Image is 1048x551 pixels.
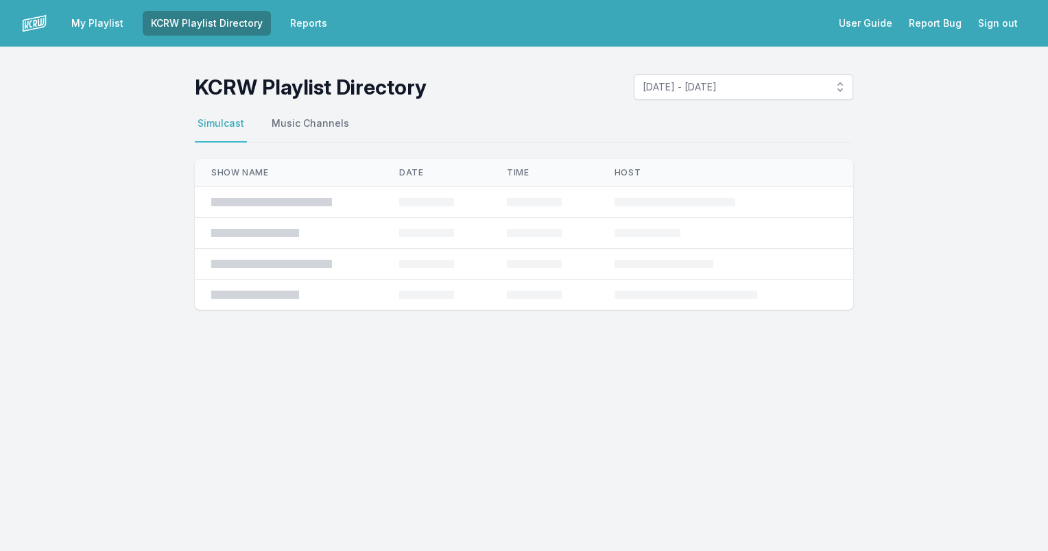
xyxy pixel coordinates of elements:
th: Date [383,159,490,187]
a: KCRW Playlist Directory [143,11,271,36]
button: Simulcast [195,117,247,143]
a: Report Bug [901,11,970,36]
img: logo-white-87cec1fa9cbef997252546196dc51331.png [22,11,47,36]
button: Sign out [970,11,1026,36]
button: [DATE] - [DATE] [634,74,853,100]
a: User Guide [831,11,901,36]
h1: KCRW Playlist Directory [195,75,427,99]
th: Host [598,159,813,187]
a: Reports [282,11,335,36]
th: Time [490,159,598,187]
a: My Playlist [63,11,132,36]
span: [DATE] - [DATE] [643,80,825,94]
button: Music Channels [269,117,352,143]
th: Show Name [195,159,383,187]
